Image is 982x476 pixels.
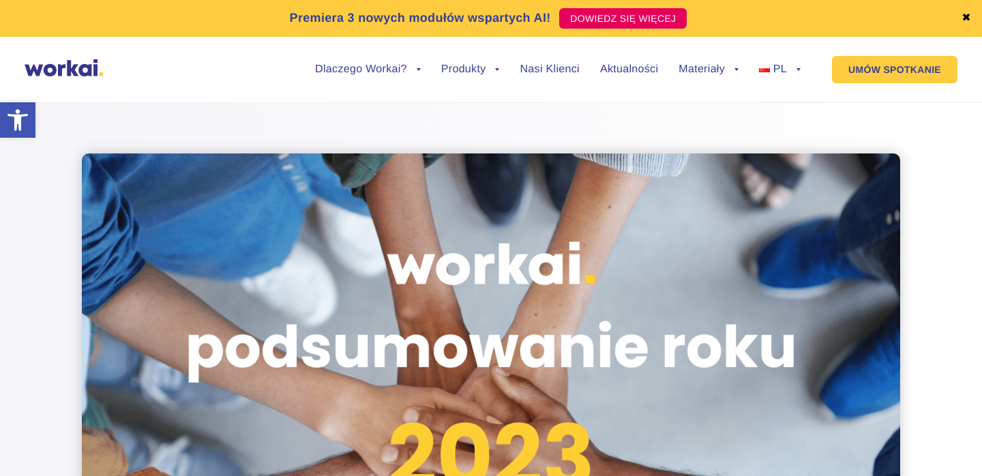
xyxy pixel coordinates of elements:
[559,8,687,29] a: DOWIEDZ SIĘ WIĘCEJ
[600,64,658,75] a: Aktualności
[315,64,421,75] a: Dlaczego Workai?
[679,64,739,75] a: Materiały
[759,64,801,75] a: PL
[773,63,787,75] span: PL
[520,64,579,75] a: Nasi Klienci
[832,56,957,83] a: UMÓW SPOTKANIE
[290,9,551,27] p: Premiera 3 nowych modułów wspartych AI!
[962,13,971,24] a: ✖
[441,64,500,75] a: Produkty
